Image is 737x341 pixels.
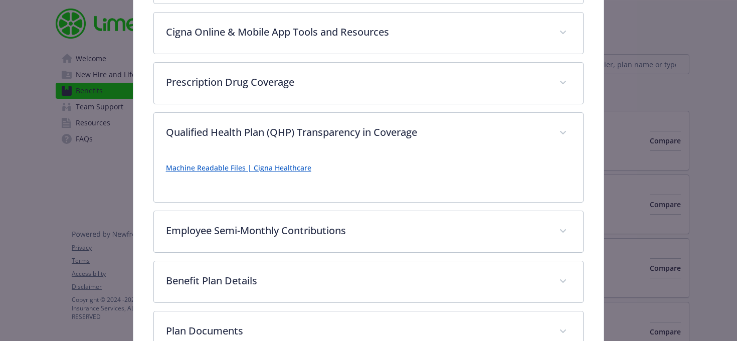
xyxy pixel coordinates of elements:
p: Prescription Drug Coverage [166,75,547,90]
div: Qualified Health Plan (QHP) Transparency in Coverage [154,113,584,154]
a: Machine Readable Files | Cigna Healthcare [166,163,311,173]
div: Employee Semi-Monthly Contributions [154,211,584,252]
div: Benefit Plan Details [154,261,584,302]
p: Employee Semi-Monthly Contributions [166,223,547,238]
p: Cigna Online & Mobile App Tools and Resources [166,25,547,40]
p: Plan Documents [166,323,547,338]
div: Cigna Online & Mobile App Tools and Resources [154,13,584,54]
p: Benefit Plan Details [166,273,547,288]
p: Qualified Health Plan (QHP) Transparency in Coverage [166,125,547,140]
div: Prescription Drug Coverage [154,63,584,104]
div: Qualified Health Plan (QHP) Transparency in Coverage [154,154,584,202]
